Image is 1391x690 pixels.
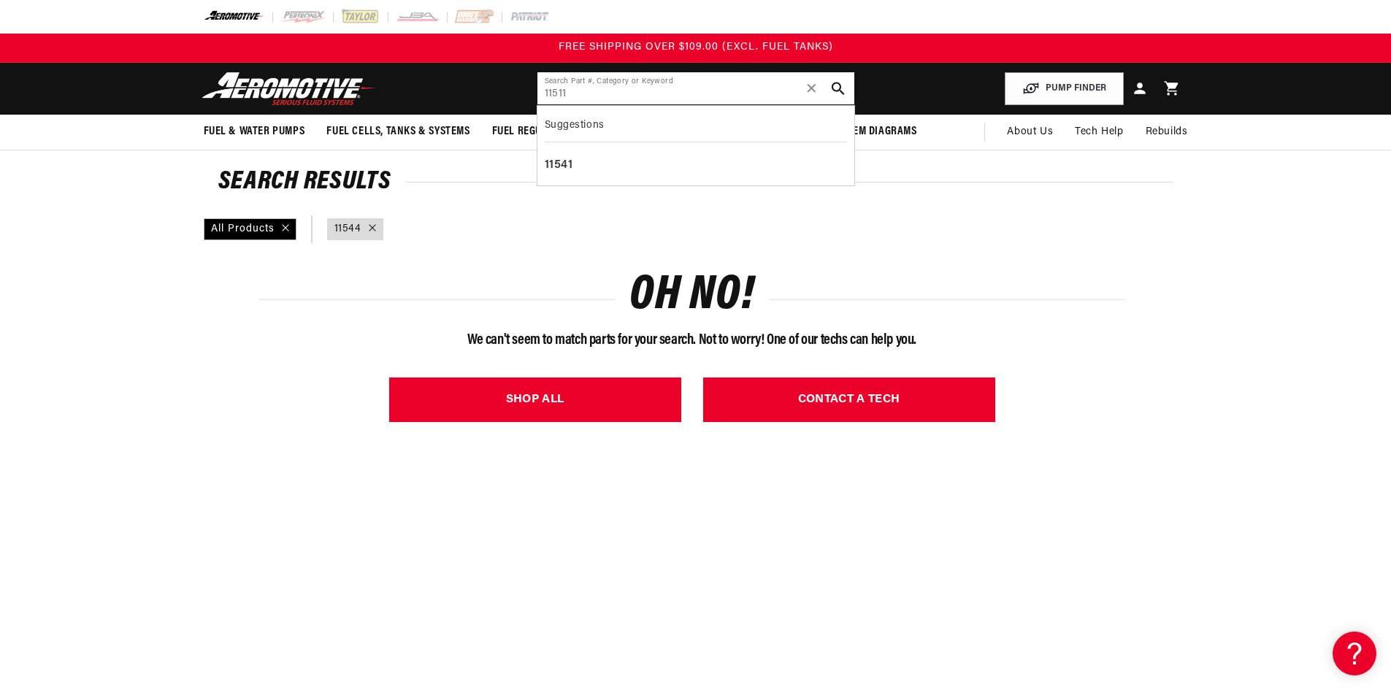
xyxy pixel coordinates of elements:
[218,171,1173,194] h2: Search Results
[1075,124,1123,140] span: Tech Help
[1146,124,1188,140] span: Rebuilds
[326,124,470,139] span: Fuel Cells, Tanks & Systems
[389,377,681,422] a: SHOP ALL
[481,115,589,149] summary: Fuel Regulators
[545,113,847,142] div: Suggestions
[204,218,296,240] div: All Products
[805,77,819,100] span: ✕
[1005,72,1124,105] button: PUMP FINDER
[193,115,316,149] summary: Fuel & Water Pumps
[204,124,305,139] span: Fuel & Water Pumps
[259,329,1125,352] p: We can't seem to match parts for your search. Not to worry! One of our techs can help you.
[198,72,380,106] img: Aeromotive
[492,124,578,139] span: Fuel Regulators
[703,377,995,422] a: CONTACT A TECH
[545,153,847,178] div: 11541
[1064,115,1134,150] summary: Tech Help
[831,124,917,139] span: System Diagrams
[629,275,754,318] h1: OH NO!
[1135,115,1199,150] summary: Rebuilds
[1007,126,1053,137] span: About Us
[537,72,854,104] input: Search by Part Number, Category or Keyword
[559,42,833,53] span: FREE SHIPPING OVER $109.00 (EXCL. FUEL TANKS)
[822,72,854,104] button: search button
[334,221,361,237] a: 11544
[315,115,480,149] summary: Fuel Cells, Tanks & Systems
[996,115,1064,150] a: About Us
[820,115,928,149] summary: System Diagrams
